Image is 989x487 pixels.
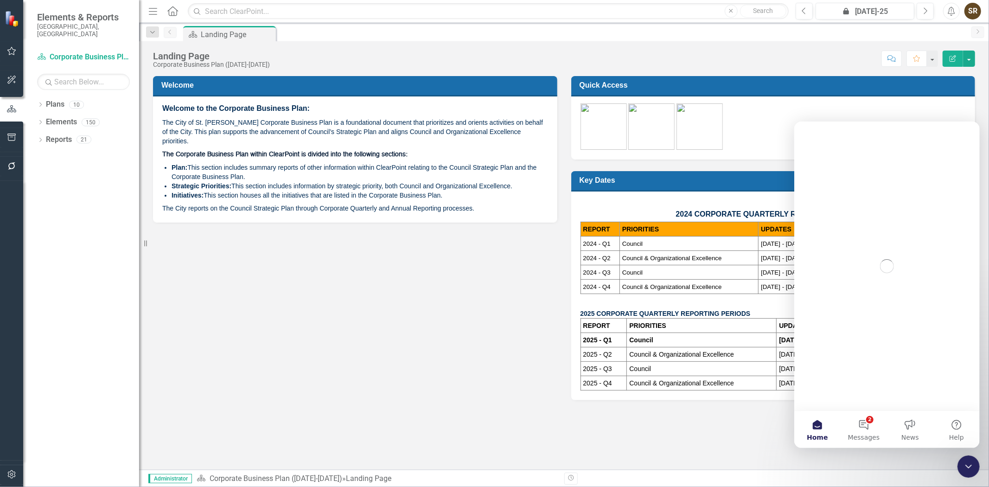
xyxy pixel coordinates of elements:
strong: Strategic Priorities [172,182,230,190]
strong: 2025 - Q1 [583,336,612,344]
span: The Corporate Business Plan within ClearPoint is divided into the following sections: [162,151,408,158]
div: [DATE]-25 [819,6,911,17]
td: Council & Organizational Excellence [627,347,777,362]
span: 2024 - Q2 [583,255,611,262]
strong: 2025 CORPORATE QUARTERLY REPORTING PERIODS [581,310,751,317]
p: The City of St. [PERSON_NAME] Corporate Business Plan is a foundational document that prioritizes... [162,116,548,147]
td: Council & Organizational Excellence [627,376,777,391]
img: ClearPoint Strategy [5,11,21,27]
span: The City reports on the Council Strategic Plan through Corporate Quarterly and Annual Reporting p... [162,205,474,212]
td: 2025 - Q2 [581,347,627,362]
div: Landing Page [153,51,270,61]
strong: : [230,182,232,190]
td: 2025 - Q4 [581,376,627,391]
span: [DATE] - [DATE] [761,283,805,290]
input: Search Below... [37,74,130,90]
a: Corporate Business Plan ([DATE]-[DATE]) [37,52,130,63]
th: UPDATES [777,319,850,333]
img: Assignments.png [628,103,675,150]
div: 21 [77,136,91,144]
td: [DATE] - [DATE] [777,347,850,362]
strong: [DATE] - [DATE] [779,336,828,344]
span: Council & Organizational Excellence [622,283,722,290]
th: REPORT [581,319,627,333]
p: [DATE] - [DATE] [779,378,848,388]
td: Council [627,362,777,376]
input: Search ClearPoint... [188,3,789,19]
span: Council [622,240,643,247]
span: Council [622,269,643,276]
strong: Plan: [172,164,187,171]
h3: Quick Access [580,81,970,90]
small: [GEOGRAPHIC_DATA], [GEOGRAPHIC_DATA] [37,23,130,38]
li: This section includes information by strategic priority, both Council and Organizational Excellence. [172,181,548,191]
h3: Welcome [161,81,552,90]
td: [DATE] - [DATE] [777,362,850,376]
a: Plans [46,99,64,110]
span: [DATE] - [DATE] [761,269,805,276]
span: [DATE] - [DATE] [761,255,805,262]
span: Council & Organizational Excellence [622,255,722,262]
a: Reports [46,135,72,145]
span: Elements & Reports [37,12,130,23]
span: Welcome to the Corporate Business Plan: [162,104,310,112]
span: [DATE] - [DATE] [761,240,805,247]
h3: Key Dates [580,176,970,185]
button: Search [740,5,786,18]
li: This section includes summary reports of other information within ClearPoint relating to the Coun... [172,163,548,181]
div: » [197,474,557,484]
div: 150 [82,118,100,126]
div: 10 [69,101,84,109]
div: Corporate Business Plan ([DATE]-[DATE]) [153,61,270,68]
td: 2025 - Q3 [581,362,627,376]
a: Corporate Business Plan ([DATE]-[DATE]) [210,474,342,483]
span: 2024 - Q1 [583,240,611,247]
li: This section houses all the initiatives that are listed in the Corporate Business Plan. [172,191,548,200]
div: Landing Page [201,29,274,40]
button: SR [964,3,981,19]
iframe: Intercom live chat [794,122,980,448]
iframe: Intercom live chat [957,455,980,478]
th: PRIORITIES [619,222,758,237]
th: UPDATES [759,222,858,237]
span: 2024 - Q3 [583,269,611,276]
span: 2024 - Q4 [583,283,611,290]
strong: Council [629,336,653,344]
span: Administrator [148,474,192,483]
th: PRIORITIES [627,319,777,333]
span: Search [753,7,773,14]
th: REPORT [581,222,619,237]
span: 2024 CORPORATE QUARTERLY REPORTING PERIODS [676,210,870,218]
strong: Initiatives: [172,192,204,199]
button: [DATE]-25 [816,3,914,19]
img: CBP-green%20v2.png [581,103,627,150]
div: Landing Page [346,474,391,483]
a: Elements [46,117,77,128]
img: Training-green%20v2.png [676,103,723,150]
